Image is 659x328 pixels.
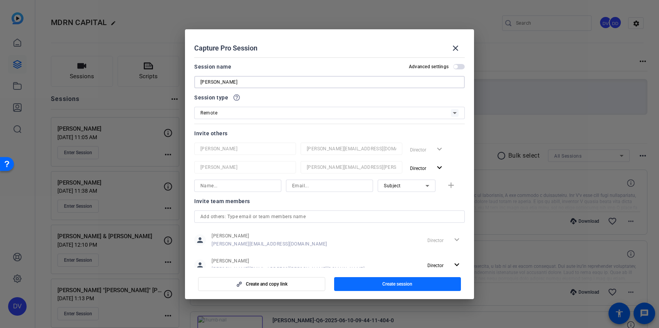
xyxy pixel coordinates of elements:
input: Email... [307,144,396,153]
span: Session type [194,93,228,102]
mat-icon: expand_more [435,163,444,173]
h2: Advanced settings [409,64,449,70]
button: Director [407,161,447,175]
input: Email... [292,181,367,190]
input: Add others: Type email or team members name [200,212,459,221]
mat-icon: help_outline [233,94,240,101]
mat-icon: expand_more [452,260,462,270]
span: Director [427,263,444,268]
div: Session name [194,62,231,71]
span: [PERSON_NAME][EMAIL_ADDRESS][PERSON_NAME][DOMAIN_NAME] [212,266,365,272]
span: Create and copy link [246,281,287,287]
span: [PERSON_NAME] [212,233,327,239]
span: Subject [384,183,401,188]
button: Create session [334,277,461,291]
mat-icon: person [194,234,206,246]
input: Name... [200,163,290,172]
mat-icon: close [451,44,460,53]
span: Director [410,166,426,171]
button: Director [424,258,465,272]
div: Capture Pro Session [194,39,465,57]
button: Create and copy link [198,277,325,291]
input: Name... [200,144,290,153]
span: [PERSON_NAME][EMAIL_ADDRESS][DOMAIN_NAME] [212,241,327,247]
input: Name... [200,181,275,190]
div: Invite others [194,129,465,138]
span: [PERSON_NAME] [212,258,365,264]
span: Remote [200,110,217,116]
input: Email... [307,163,396,172]
input: Enter Session Name [200,77,459,87]
div: Invite team members [194,197,465,206]
mat-icon: person [194,259,206,271]
span: Create session [382,281,412,287]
